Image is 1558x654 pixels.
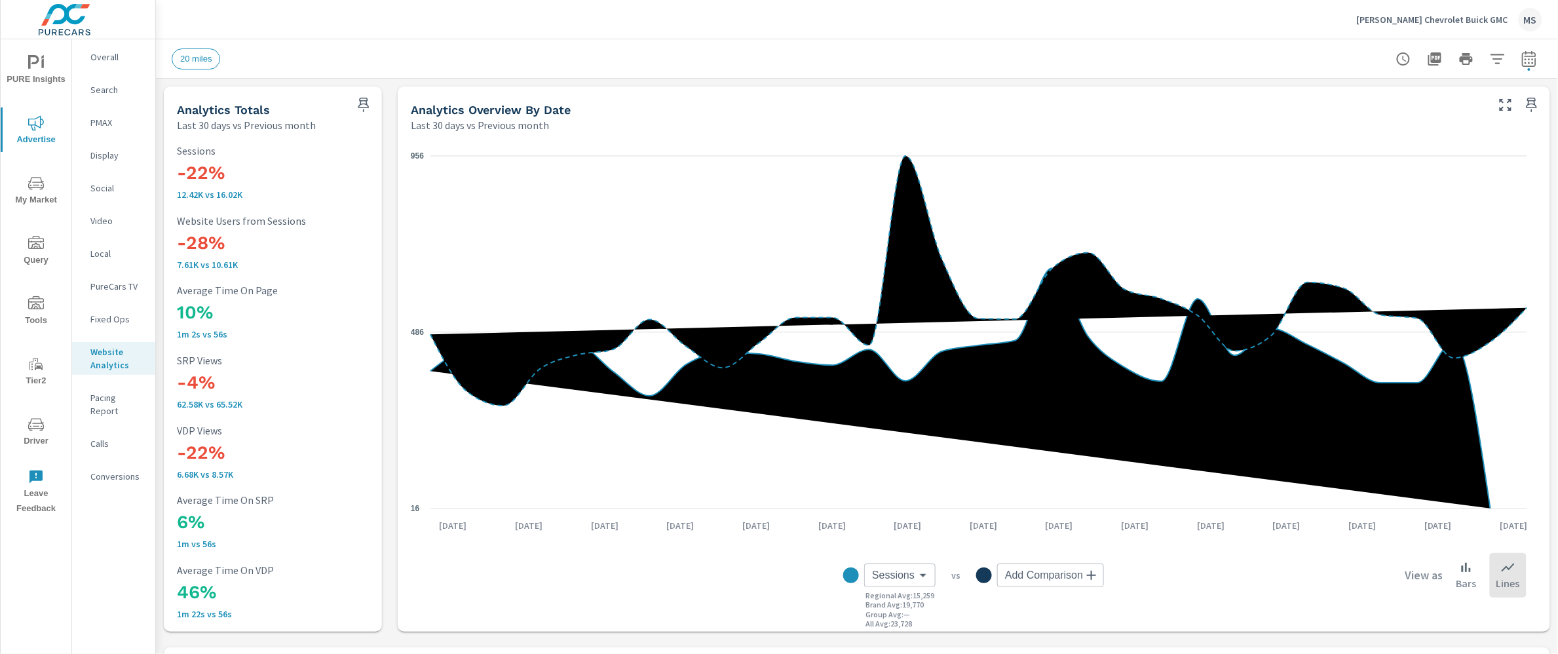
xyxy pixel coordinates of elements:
p: Website Analytics [90,345,145,372]
p: [DATE] [1491,519,1537,532]
div: Display [72,145,155,165]
p: [DATE] [430,519,476,532]
span: Sessions [872,569,915,582]
div: Sessions [864,564,936,587]
button: Print Report [1453,46,1479,72]
h3: 10% [177,301,369,324]
p: Social [90,182,145,195]
p: 1m 22s vs 56s [177,609,369,619]
span: Tier2 [5,356,67,389]
p: PureCars TV [90,280,145,293]
p: [DATE] [658,519,704,532]
button: Make Fullscreen [1495,94,1516,115]
span: PURE Insights [5,55,67,87]
p: 62,582 vs 65,517 [177,399,369,410]
p: Regional Avg : 15,259 [865,591,934,600]
p: Calls [90,437,145,450]
p: Last 30 days vs Previous month [177,117,316,133]
h3: 6% [177,511,369,533]
p: [PERSON_NAME] Chevrolet Buick GMC [1357,14,1508,26]
p: vs [936,569,976,581]
p: VDP Views [177,425,369,436]
p: [DATE] [582,519,628,532]
span: Query [5,236,67,268]
p: [DATE] [960,519,1006,532]
h3: 46% [177,581,369,604]
p: PMAX [90,116,145,129]
h6: View as [1405,569,1443,582]
span: Save this to your personalized report [1521,94,1542,115]
p: Group Avg : — [865,610,910,619]
p: 7,614 vs 10,614 [177,260,369,270]
span: Tools [5,296,67,328]
p: Display [90,149,145,162]
p: Pacing Report [90,391,145,417]
div: Pacing Report [72,388,155,421]
div: PureCars TV [72,277,155,296]
p: Local [90,247,145,260]
p: Average Time On SRP [177,494,369,506]
p: SRP Views [177,355,369,366]
span: Driver [5,417,67,449]
p: [DATE] [1264,519,1310,532]
p: [DATE] [1036,519,1082,532]
p: All Avg : 23,728 [865,619,912,628]
button: Select Date Range [1516,46,1542,72]
p: [DATE] [506,519,552,532]
p: 1m vs 56s [177,539,369,549]
div: Add Comparison [997,564,1104,587]
div: Overall [72,47,155,67]
p: Sessions [177,145,369,157]
div: MS [1519,8,1542,31]
span: Save this to your personalized report [353,94,374,115]
div: Calls [72,434,155,453]
p: 1m 2s vs 56s [177,329,369,339]
div: Video [72,211,155,231]
span: 20 miles [172,54,219,64]
h5: Analytics Totals [177,103,270,117]
h3: -4% [177,372,369,394]
p: Overall [90,50,145,64]
p: Website Users from Sessions [177,215,369,227]
p: 6,678 vs 8,570 [177,469,369,480]
p: Bars [1456,575,1477,591]
span: Leave Feedback [5,469,67,516]
span: Add Comparison [1005,569,1083,582]
button: "Export Report to PDF" [1422,46,1448,72]
button: Apply Filters [1485,46,1511,72]
span: My Market [5,176,67,208]
div: Search [72,80,155,100]
p: [DATE] [1340,519,1386,532]
p: Last 30 days vs Previous month [411,117,550,133]
p: [DATE] [809,519,855,532]
p: [DATE] [885,519,931,532]
text: 486 [411,328,424,337]
h3: -28% [177,232,369,254]
p: Video [90,214,145,227]
h3: -22% [177,162,369,184]
p: Average Time On VDP [177,564,369,576]
text: 956 [411,151,424,161]
span: Advertise [5,115,67,147]
div: nav menu [1,39,71,522]
h5: Analytics Overview By Date [411,103,571,117]
text: 16 [411,504,420,513]
p: Brand Avg : 19,770 [865,600,924,609]
p: [DATE] [1188,519,1234,532]
div: PMAX [72,113,155,132]
div: Conversions [72,467,155,486]
div: Website Analytics [72,342,155,375]
p: Fixed Ops [90,313,145,326]
p: Average Time On Page [177,284,369,296]
h3: -22% [177,442,369,464]
div: Fixed Ops [72,309,155,329]
div: Social [72,178,155,198]
div: Local [72,244,155,263]
p: Conversions [90,470,145,483]
p: Lines [1496,575,1520,591]
p: [DATE] [1112,519,1158,532]
p: [DATE] [1415,519,1461,532]
p: [DATE] [733,519,779,532]
p: Search [90,83,145,96]
p: 12,421 vs 16,023 [177,189,369,200]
